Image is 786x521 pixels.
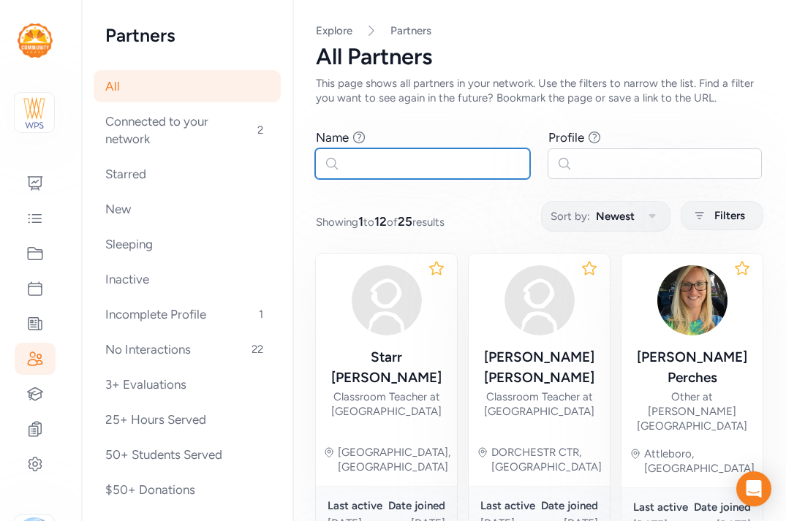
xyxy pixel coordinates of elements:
div: Classroom Teacher at [GEOGRAPHIC_DATA] [328,389,445,419]
img: logo [18,96,50,129]
span: Newest [596,208,635,225]
span: 22 [246,341,269,358]
div: Date joined [692,500,752,514]
div: Date joined [387,498,446,513]
div: Last active [633,500,692,514]
img: 8CgK89msSN6E04HJwVCx [657,265,728,335]
div: All [94,70,281,102]
div: Starred [94,158,281,190]
div: Profile [548,129,584,146]
div: [PERSON_NAME] [PERSON_NAME] [480,347,598,388]
div: Attleboro, [GEOGRAPHIC_DATA] [644,446,755,476]
div: Connected to your network [94,105,281,155]
div: Starr [PERSON_NAME] [328,347,445,388]
button: Sort by:Newest [541,201,670,232]
div: Last active [328,498,387,513]
div: 50+ Students Served [94,438,281,471]
span: 1 [253,305,269,323]
span: 25 [398,214,412,229]
div: $50+ Donations [94,474,281,506]
div: Name [316,129,349,146]
span: Showing to of results [316,213,445,230]
div: DORCHESTR CTR, [GEOGRAPHIC_DATA] [491,445,602,474]
div: No Interactions [94,333,281,365]
div: Open Intercom Messenger [736,471,771,506]
div: All Partners [316,44,763,70]
nav: Breadcrumb [316,23,763,38]
div: Sleeping [94,228,281,260]
span: 1 [358,214,363,229]
div: New [94,193,281,225]
div: Classroom Teacher at [GEOGRAPHIC_DATA] [480,389,598,419]
a: Partners [390,23,431,38]
div: Inactive [94,263,281,295]
div: 3+ Evaluations [94,368,281,400]
div: [PERSON_NAME] Perches [633,347,751,388]
div: This page shows all partners in your network. Use the filters to narrow the list. Find a filter y... [316,76,763,105]
div: Date joined [540,498,599,513]
span: 2 [252,121,269,139]
div: [GEOGRAPHIC_DATA], [GEOGRAPHIC_DATA] [338,445,450,474]
div: 25+ Hours Served [94,403,281,436]
a: Explore [316,24,352,37]
img: logo [18,23,53,58]
img: avatar38fbb18c.svg [505,265,575,335]
span: Sort by: [551,208,590,225]
div: Last active [480,498,540,513]
h2: Partners [105,23,269,47]
span: 12 [374,214,387,229]
img: avatar38fbb18c.svg [352,265,422,335]
span: Filters [714,207,745,224]
div: Incomplete Profile [94,298,281,330]
div: Other at [PERSON_NAME][GEOGRAPHIC_DATA] [633,389,751,433]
